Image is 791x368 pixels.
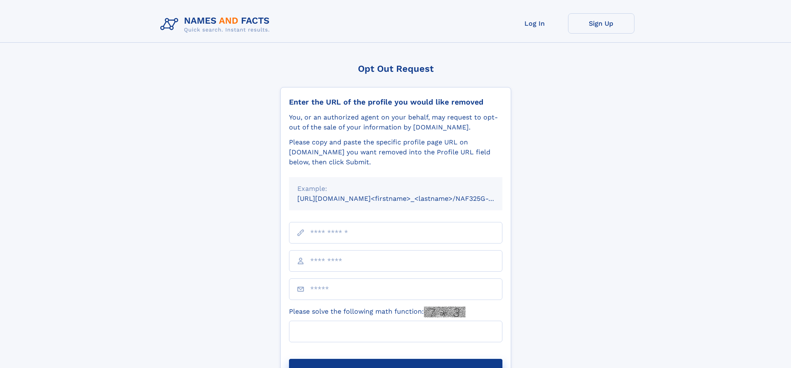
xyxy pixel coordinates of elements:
[157,13,277,36] img: Logo Names and Facts
[297,195,518,202] small: [URL][DOMAIN_NAME]<firstname>_<lastname>/NAF325G-xxxxxxxx
[289,112,502,132] div: You, or an authorized agent on your behalf, may request to opt-out of the sale of your informatio...
[502,13,568,34] a: Log In
[289,307,465,317] label: Please solve the following math function:
[568,13,634,34] a: Sign Up
[297,184,494,194] div: Example:
[280,63,511,74] div: Opt Out Request
[289,97,502,107] div: Enter the URL of the profile you would like removed
[289,137,502,167] div: Please copy and paste the specific profile page URL on [DOMAIN_NAME] you want removed into the Pr...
